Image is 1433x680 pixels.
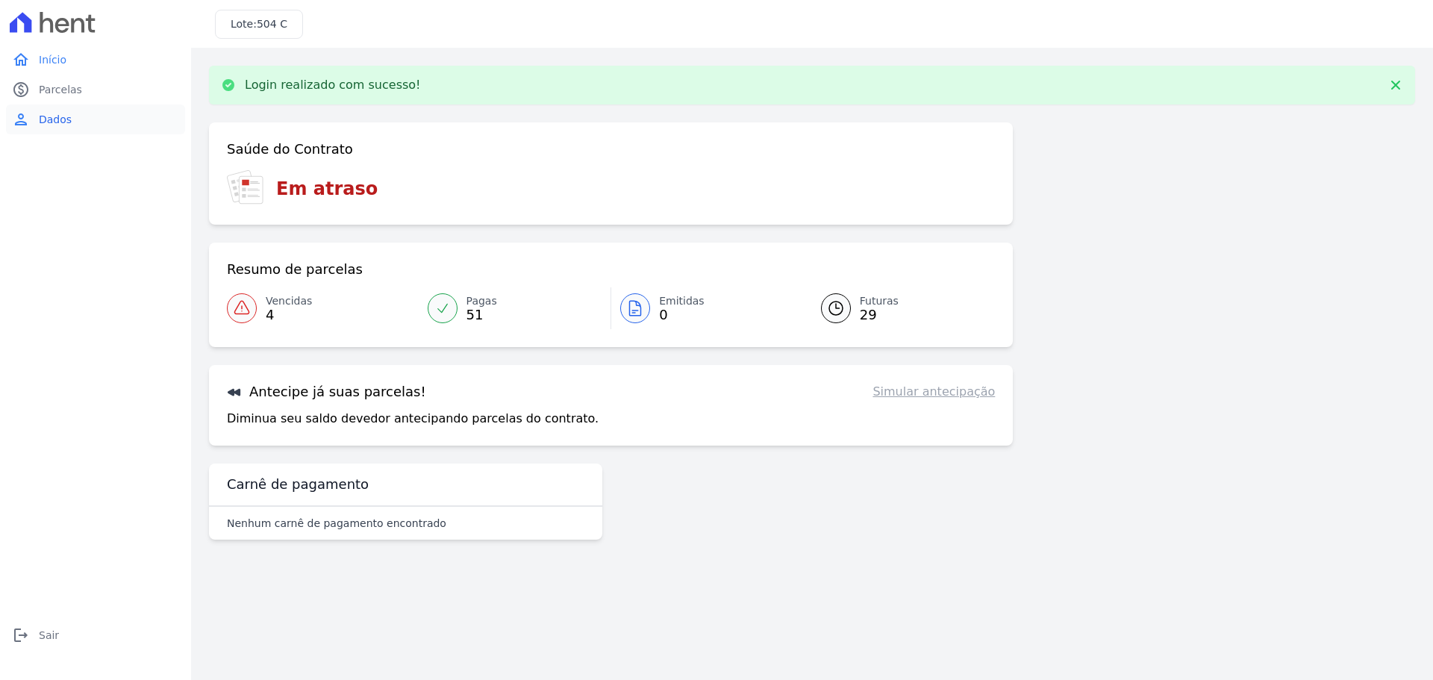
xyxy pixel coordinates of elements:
[39,112,72,127] span: Dados
[12,626,30,644] i: logout
[659,309,705,321] span: 0
[227,410,599,428] p: Diminua seu saldo devedor antecipando parcelas do contrato.
[12,51,30,69] i: home
[872,383,995,401] a: Simular antecipação
[245,78,421,93] p: Login realizado com sucesso!
[227,287,419,329] a: Vencidas 4
[803,287,996,329] a: Futuras 29
[266,309,312,321] span: 4
[6,105,185,134] a: personDados
[39,82,82,97] span: Parcelas
[611,287,803,329] a: Emitidas 0
[227,475,369,493] h3: Carnê de pagamento
[39,52,66,67] span: Início
[6,620,185,650] a: logoutSair
[12,81,30,99] i: paid
[860,293,899,309] span: Futuras
[6,45,185,75] a: homeInício
[12,110,30,128] i: person
[6,75,185,105] a: paidParcelas
[266,293,312,309] span: Vencidas
[227,516,446,531] p: Nenhum carnê de pagamento encontrado
[466,309,497,321] span: 51
[227,383,426,401] h3: Antecipe já suas parcelas!
[659,293,705,309] span: Emitidas
[466,293,497,309] span: Pagas
[231,16,287,32] h3: Lote:
[227,261,363,278] h3: Resumo de parcelas
[276,175,378,202] h3: Em atraso
[39,628,59,643] span: Sair
[860,309,899,321] span: 29
[227,140,353,158] h3: Saúde do Contrato
[419,287,611,329] a: Pagas 51
[257,18,287,30] span: 504 C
